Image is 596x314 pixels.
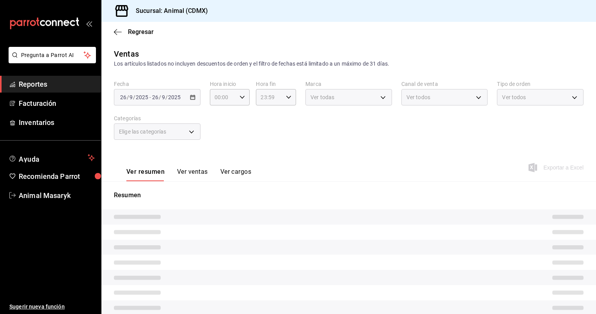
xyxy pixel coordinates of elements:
[177,168,208,181] button: Ver ventas
[220,168,252,181] button: Ver cargos
[127,94,129,100] span: /
[129,94,133,100] input: --
[129,6,208,16] h3: Sucursal: Animal (CDMX)
[128,28,154,36] span: Regresar
[19,117,95,128] span: Inventarios
[114,28,154,36] button: Regresar
[120,94,127,100] input: --
[19,79,95,89] span: Reportes
[19,171,95,182] span: Recomienda Parrot
[114,81,200,87] label: Fecha
[210,81,250,87] label: Hora inicio
[406,93,430,101] span: Ver todos
[119,128,167,136] span: Elige las categorías
[159,94,161,100] span: /
[165,94,168,100] span: /
[161,94,165,100] input: --
[114,48,139,60] div: Ventas
[135,94,149,100] input: ----
[126,168,165,181] button: Ver resumen
[114,116,200,121] label: Categorías
[256,81,296,87] label: Hora fin
[310,93,334,101] span: Ver todas
[19,153,85,162] span: Ayuda
[19,98,95,109] span: Facturación
[114,191,584,200] p: Resumen
[5,57,96,65] a: Pregunta a Parrot AI
[21,51,84,59] span: Pregunta a Parrot AI
[168,94,181,100] input: ----
[126,168,251,181] div: navigation tabs
[152,94,159,100] input: --
[86,20,92,27] button: open_drawer_menu
[19,190,95,201] span: Animal Masaryk
[9,303,95,311] span: Sugerir nueva función
[149,94,151,100] span: -
[133,94,135,100] span: /
[305,81,392,87] label: Marca
[502,93,526,101] span: Ver todos
[497,81,584,87] label: Tipo de orden
[401,81,488,87] label: Canal de venta
[114,60,584,68] div: Los artículos listados no incluyen descuentos de orden y el filtro de fechas está limitado a un m...
[9,47,96,63] button: Pregunta a Parrot AI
